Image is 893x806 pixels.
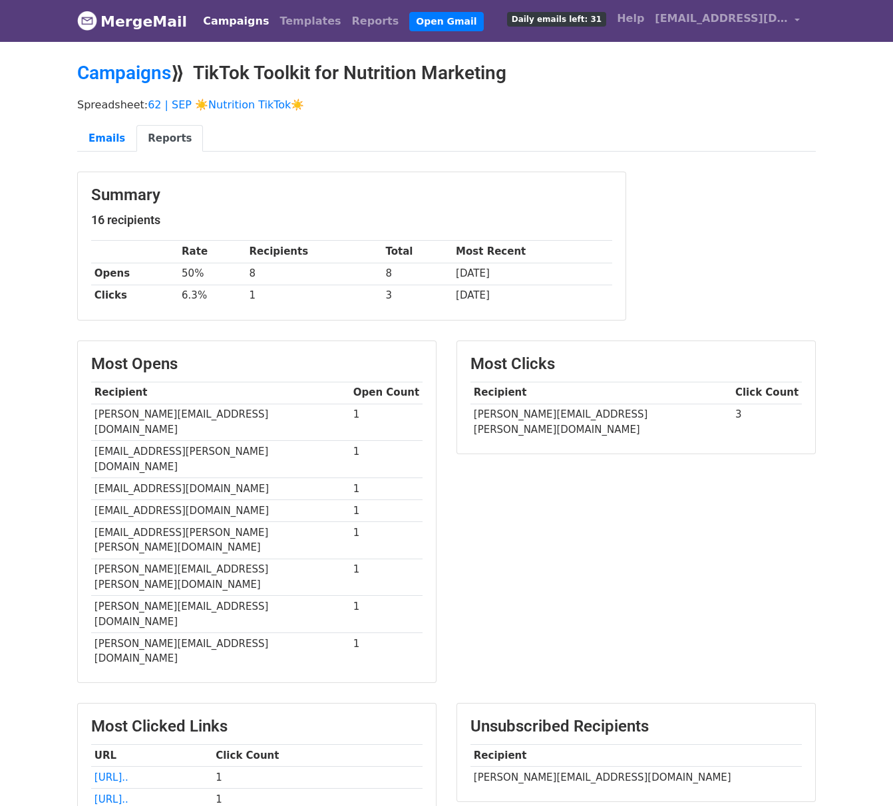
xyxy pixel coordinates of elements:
th: Most Recent [452,241,612,263]
td: [EMAIL_ADDRESS][DOMAIN_NAME] [91,477,350,499]
th: Recipient [470,382,732,404]
a: 62 | SEP ☀️Nutrition TikTok☀️ [148,98,304,111]
th: Recipient [470,745,802,767]
td: 8 [383,263,453,285]
a: [URL].. [94,771,128,783]
td: [PERSON_NAME][EMAIL_ADDRESS][DOMAIN_NAME] [91,596,350,633]
span: Daily emails left: 31 [507,12,606,27]
td: 8 [246,263,383,285]
td: 50% [178,263,246,285]
td: [EMAIL_ADDRESS][DOMAIN_NAME] [91,499,350,521]
td: 1 [350,522,423,559]
th: Opens [91,263,178,285]
td: 1 [350,477,423,499]
img: MergeMail logo [77,11,97,31]
td: 3 [383,285,453,307]
td: 1 [350,596,423,633]
td: [PERSON_NAME][EMAIL_ADDRESS][DOMAIN_NAME] [91,632,350,669]
p: Spreadsheet: [77,98,816,112]
td: [DATE] [452,285,612,307]
td: [EMAIL_ADDRESS][PERSON_NAME][PERSON_NAME][DOMAIN_NAME] [91,522,350,559]
h3: Unsubscribed Recipients [470,717,802,736]
h5: 16 recipients [91,213,612,227]
th: Rate [178,241,246,263]
th: Click Count [212,745,423,767]
a: Reports [347,8,405,35]
th: Recipients [246,241,383,263]
a: Daily emails left: 31 [502,5,612,32]
td: 1 [350,499,423,521]
td: [PERSON_NAME][EMAIL_ADDRESS][DOMAIN_NAME] [91,404,350,441]
h3: Most Opens [91,354,423,374]
a: MergeMail [77,7,187,35]
a: Emails [77,125,136,152]
th: Click Count [732,382,802,404]
h3: Summary [91,186,612,205]
td: 6.3% [178,285,246,307]
a: Help [612,5,649,32]
th: URL [91,745,212,767]
th: Clicks [91,285,178,307]
th: Open Count [350,382,423,404]
th: Recipient [91,382,350,404]
td: 1 [246,285,383,307]
a: Templates [274,8,346,35]
h3: Most Clicks [470,354,802,374]
th: Total [383,241,453,263]
td: 1 [350,441,423,478]
a: Reports [136,125,203,152]
td: 1 [212,767,423,789]
a: [URL].. [94,793,128,805]
td: [DATE] [452,263,612,285]
td: 3 [732,404,802,440]
td: 1 [350,404,423,441]
h3: Most Clicked Links [91,717,423,736]
a: [EMAIL_ADDRESS][DOMAIN_NAME] [649,5,805,37]
td: 1 [350,632,423,669]
td: [PERSON_NAME][EMAIL_ADDRESS][PERSON_NAME][DOMAIN_NAME] [470,404,732,440]
span: [EMAIL_ADDRESS][DOMAIN_NAME] [655,11,788,27]
a: Campaigns [77,62,171,84]
td: [PERSON_NAME][EMAIL_ADDRESS][DOMAIN_NAME] [470,767,802,789]
h2: ⟫ TikTok Toolkit for Nutrition Marketing [77,62,816,84]
td: [PERSON_NAME][EMAIL_ADDRESS][PERSON_NAME][DOMAIN_NAME] [91,559,350,596]
a: Open Gmail [409,12,483,31]
a: Campaigns [198,8,274,35]
td: 1 [350,559,423,596]
td: [EMAIL_ADDRESS][PERSON_NAME][DOMAIN_NAME] [91,441,350,478]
